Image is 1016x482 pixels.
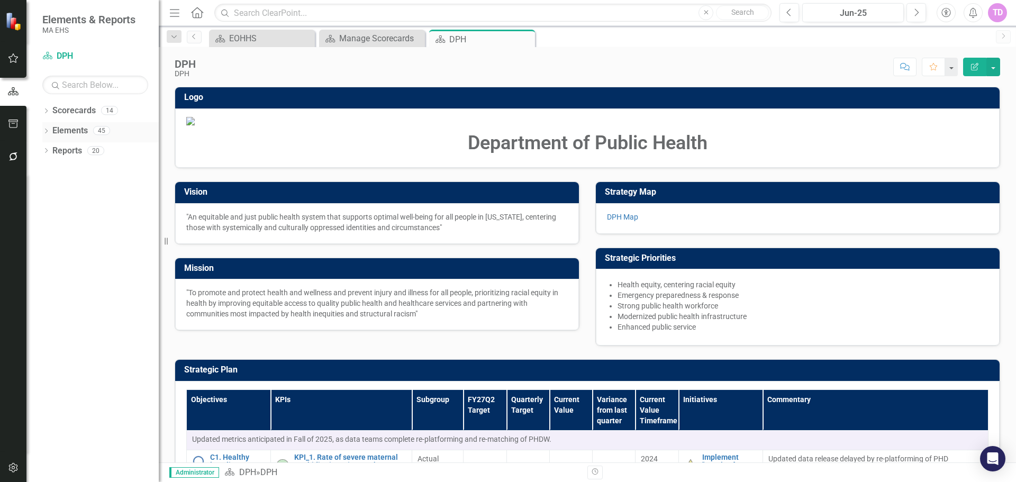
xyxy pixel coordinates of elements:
[618,322,988,332] li: Enhanced public service
[549,450,592,481] td: Double-Click to Edit
[87,146,104,155] div: 20
[214,4,772,22] input: Search ClearPoint...
[412,450,464,481] td: Double-Click to Edit
[418,453,458,464] span: Actual
[731,8,754,16] span: Search
[641,453,673,464] div: 2024
[184,263,574,273] h3: Mission
[5,12,24,31] img: ClearPoint Strategy
[42,26,135,34] small: MA EHS
[618,279,988,290] li: Health equity, centering racial equity
[224,467,579,479] div: »
[212,32,312,45] a: EOHHS
[52,105,96,117] a: Scorecards
[52,125,88,137] a: Elements
[187,430,988,450] td: Double-Click to Edit
[768,453,983,464] p: Updated data release delayed by re-platforming of PHD
[186,287,568,319] p: "To promote and protect health and wellness and prevent injury and illness for all people, priori...
[192,434,983,444] p: Updated metrics anticipated in Fall of 2025, as data teams complete re-platforming and re-matchin...
[618,301,988,311] li: Strong public health workforce
[186,212,568,233] p: "An equitable and just public health system that supports optimal well-being for all people in [U...
[702,453,757,478] a: Implement "Levels of Maternal Care".
[618,290,988,301] li: Emergency preparedness & response
[175,70,196,78] div: DPH
[239,467,256,477] a: DPH
[101,106,118,115] div: 14
[276,459,289,472] img: On-track
[52,145,82,157] a: Reports
[716,5,769,20] button: Search
[229,32,312,45] div: EOHHS
[294,453,406,478] a: KPI_1. Rate of severe maternal morbidity (SMM) per 10k deliveries.
[684,459,697,472] img: At-risk
[42,50,148,62] a: DPH
[322,32,422,45] a: Manage Scorecards
[607,213,638,221] a: DPH Map
[42,13,135,26] span: Elements & Reports
[449,33,532,46] div: DPH
[468,132,707,154] strong: Department of Public Health
[271,450,412,481] td: Double-Click to Edit Right Click for Context Menu
[210,453,265,470] a: C1. Healthy long lives.
[184,93,994,102] h3: Logo
[184,365,994,375] h3: Strategic Plan
[763,450,988,481] td: Double-Click to Edit
[678,450,763,481] td: Double-Click to Edit Right Click for Context Menu
[980,446,1005,471] div: Open Intercom Messenger
[806,7,900,20] div: Jun-25
[169,467,219,478] span: Administrator
[605,253,994,263] h3: Strategic Priorities
[260,467,277,477] div: DPH
[802,3,904,22] button: Jun-25
[93,126,110,135] div: 45
[988,3,1007,22] button: TD
[184,187,574,197] h3: Vision
[339,32,422,45] div: Manage Scorecards
[186,117,988,125] img: Document.png
[192,455,205,468] img: No Information
[175,58,196,70] div: DPH
[605,187,994,197] h3: Strategy Map
[42,76,148,94] input: Search Below...
[618,311,988,322] li: Modernized public health infrastructure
